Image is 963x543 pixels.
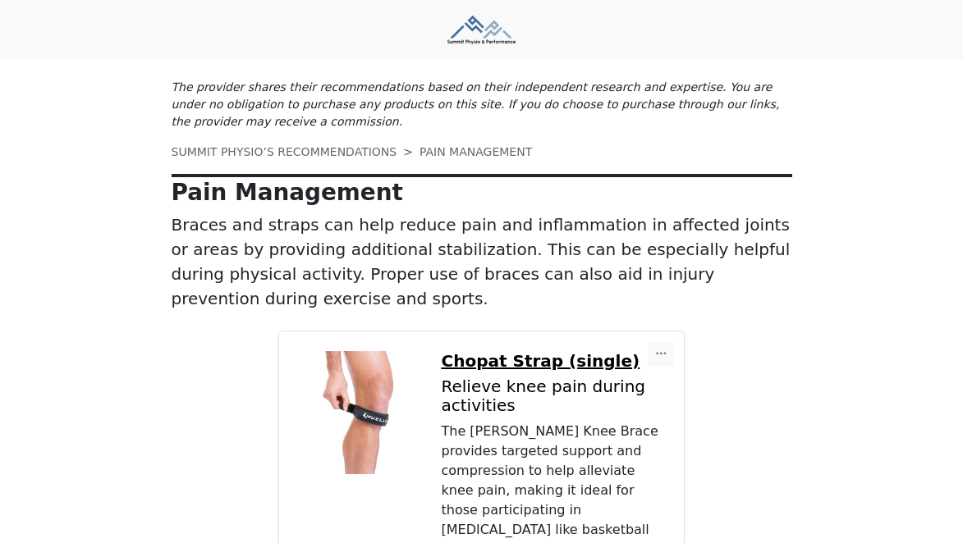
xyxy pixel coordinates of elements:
[299,351,422,474] img: Chopat Strap (single)
[442,377,665,415] p: Relieve knee pain during activities
[397,144,532,161] li: PAIN MANAGEMENT
[172,145,397,158] a: SUMMIT PHYSIO’S RECOMMENDATIONS
[442,351,665,371] a: Chopat Strap (single)
[172,79,792,130] p: The provider shares their recommendations based on their independent research and expertise. You ...
[172,179,792,206] p: Pain Management
[172,212,792,311] p: Braces and straps can help reduce pain and inflammation in affected joints or areas by providing ...
[447,16,516,44] img: Summit Physio & Performance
